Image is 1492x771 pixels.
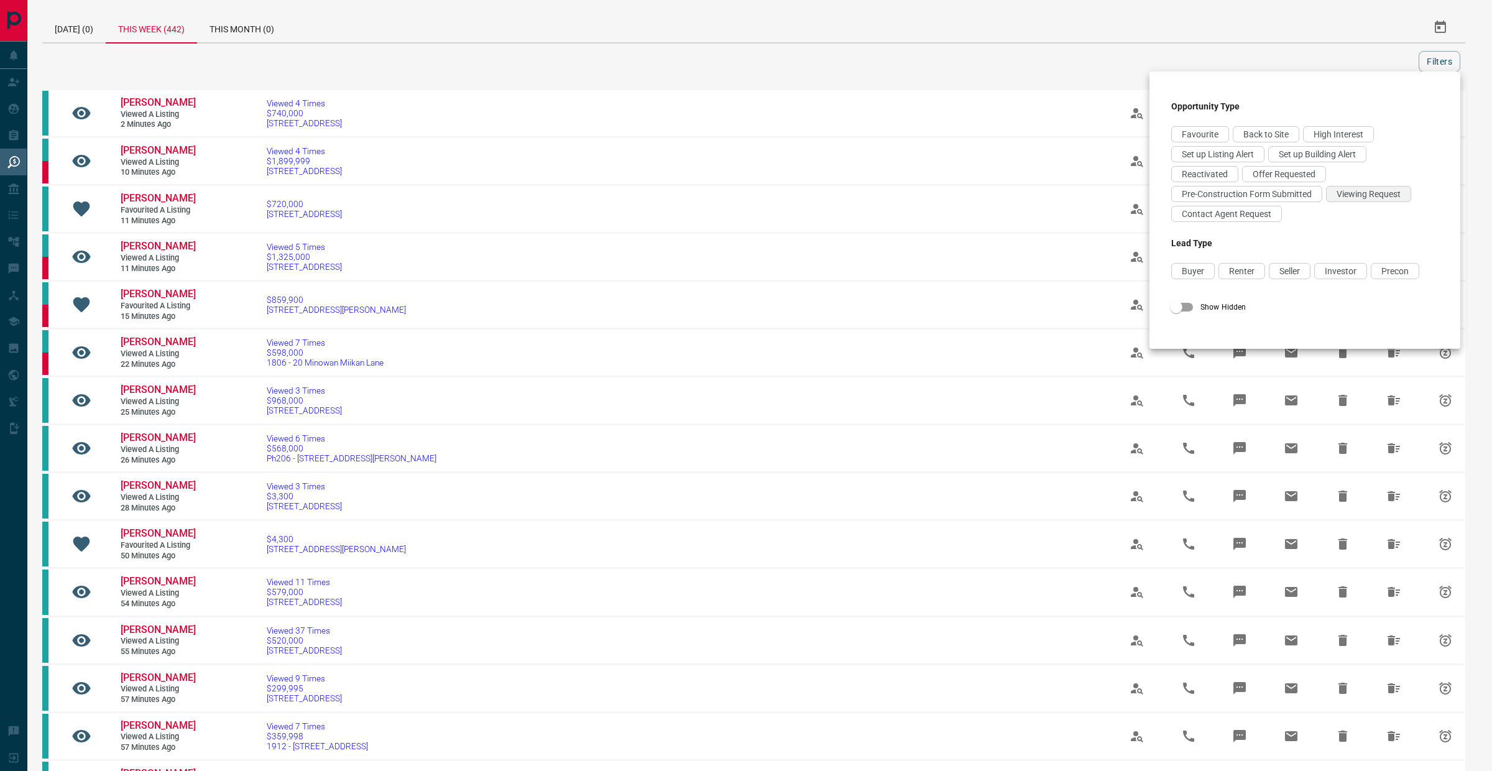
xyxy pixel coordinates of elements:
[1182,149,1254,159] span: Set up Listing Alert
[1229,266,1255,276] span: Renter
[1279,149,1356,159] span: Set up Building Alert
[1325,266,1356,276] span: Investor
[1171,146,1264,162] div: Set up Listing Alert
[1381,266,1409,276] span: Precon
[1182,169,1228,179] span: Reactivated
[1269,263,1310,279] div: Seller
[1171,126,1229,142] div: Favourite
[1171,186,1322,202] div: Pre-Construction Form Submitted
[1171,101,1439,111] h3: Opportunity Type
[1218,263,1265,279] div: Renter
[1233,126,1299,142] div: Back to Site
[1371,263,1419,279] div: Precon
[1326,186,1411,202] div: Viewing Request
[1171,238,1439,248] h3: Lead Type
[1314,129,1363,139] span: High Interest
[1253,169,1315,179] span: Offer Requested
[1182,266,1204,276] span: Buyer
[1242,166,1326,182] div: Offer Requested
[1303,126,1374,142] div: High Interest
[1171,206,1282,222] div: Contact Agent Request
[1182,209,1271,219] span: Contact Agent Request
[1200,302,1246,313] span: Show Hidden
[1243,129,1289,139] span: Back to Site
[1314,263,1367,279] div: Investor
[1171,166,1238,182] div: Reactivated
[1182,129,1218,139] span: Favourite
[1279,266,1300,276] span: Seller
[1171,263,1215,279] div: Buyer
[1337,189,1401,199] span: Viewing Request
[1182,189,1312,199] span: Pre-Construction Form Submitted
[1268,146,1366,162] div: Set up Building Alert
